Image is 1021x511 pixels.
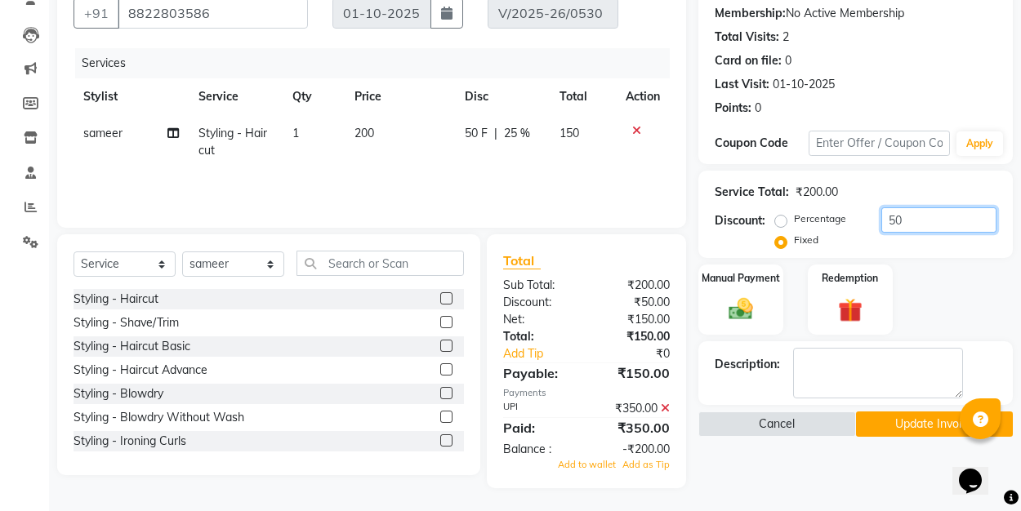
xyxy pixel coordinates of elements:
a: Add Tip [491,345,602,362]
th: Qty [283,78,345,115]
span: 50 F [465,125,488,142]
div: UPI [491,400,586,417]
div: Payments [503,386,670,400]
div: Last Visit: [715,76,769,93]
div: Styling - Blowdry Without Wash [74,409,244,426]
div: ₹150.00 [586,311,682,328]
div: Net: [491,311,586,328]
div: Points: [715,100,751,117]
div: Paid: [491,418,586,438]
th: Total [550,78,616,115]
label: Fixed [794,233,818,247]
span: sameer [83,126,123,140]
div: Total Visits: [715,29,779,46]
img: _cash.svg [721,295,760,323]
div: Coupon Code [715,135,809,152]
span: 200 [354,126,374,140]
th: Service [189,78,283,115]
div: Balance : [491,441,586,458]
button: Cancel [698,411,856,437]
div: ₹350.00 [586,400,682,417]
div: ₹200.00 [796,184,838,201]
div: ₹350.00 [586,418,682,438]
div: 0 [785,52,791,69]
div: Styling - Shave/Trim [74,314,179,331]
div: 2 [782,29,789,46]
div: Service Total: [715,184,789,201]
div: Discount: [715,212,765,229]
div: Total: [491,328,586,345]
span: 25 % [504,125,530,142]
div: ₹0 [603,345,682,362]
div: -₹200.00 [586,441,682,458]
div: 01-10-2025 [773,76,835,93]
div: Styling - Blowdry [74,385,163,402]
div: Discount: [491,294,586,311]
span: | [494,125,497,142]
div: Services [75,48,682,78]
span: Add as Tip [622,459,670,470]
span: 150 [560,126,579,140]
input: Search or Scan [296,251,464,276]
input: Enter Offer / Coupon Code [809,131,950,156]
label: Redemption [822,271,878,286]
th: Price [345,78,455,115]
button: Apply [956,131,1003,156]
div: Description: [715,356,780,373]
th: Stylist [74,78,189,115]
img: _gift.svg [831,295,870,326]
div: Sub Total: [491,277,586,294]
div: ₹200.00 [586,277,682,294]
span: Styling - Haircut [198,126,267,158]
span: Add to wallet [558,459,616,470]
span: 1 [292,126,299,140]
div: No Active Membership [715,5,996,22]
label: Percentage [794,211,846,226]
div: Styling - Haircut [74,291,158,308]
div: Membership: [715,5,786,22]
button: Update Invoice [856,411,1014,437]
div: Payable: [491,363,586,383]
div: Styling - Haircut Basic [74,338,190,355]
span: Total [503,252,541,269]
th: Action [616,78,670,115]
div: ₹150.00 [586,328,682,345]
label: Manual Payment [702,271,780,286]
div: 0 [755,100,761,117]
div: Card on file: [715,52,782,69]
div: Styling - Haircut Advance [74,362,207,379]
th: Disc [455,78,550,115]
iframe: chat widget [952,446,1005,495]
div: ₹50.00 [586,294,682,311]
div: ₹150.00 [586,363,682,383]
div: Styling - Ironing Curls [74,433,186,450]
